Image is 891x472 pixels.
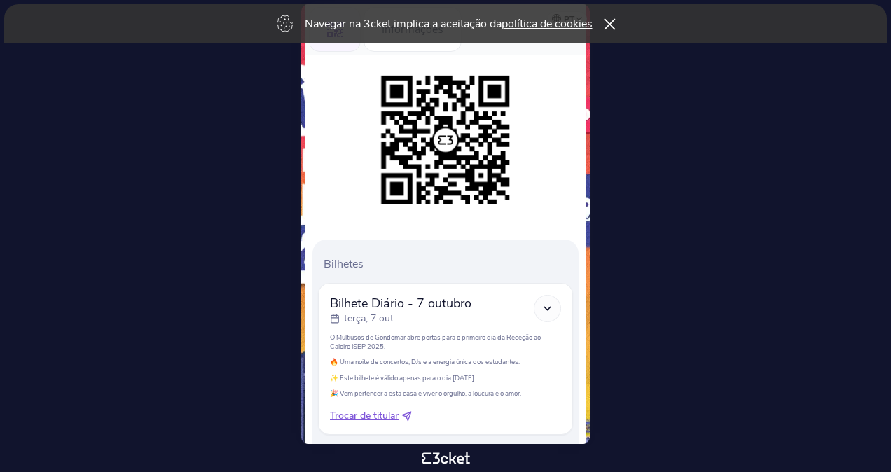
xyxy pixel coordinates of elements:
[502,16,593,32] a: política de cookies
[330,389,561,398] p: 🎉 Vem pertencer a esta casa e viver o orgulho, a loucura e o amor.
[330,333,561,351] p: O Multiusos de Gondomar abre portas para o primeiro dia da Receção ao Caloiro ISEP 2025.
[330,295,471,312] span: Bilhete Diário - 7 outubro
[330,409,399,423] span: Trocar de titular
[344,312,394,326] p: terça, 7 out
[305,16,593,32] p: Navegar na 3cket implica a aceitação da
[330,373,561,382] p: ✨ Este bilhete é válido apenas para o dia [DATE].
[330,357,561,366] p: 🔥 Uma noite de concertos, DJs e a energia única dos estudantes.
[324,256,573,272] p: Bilhetes
[374,69,517,211] img: fe9879a507f74357920b5804795d3355.png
